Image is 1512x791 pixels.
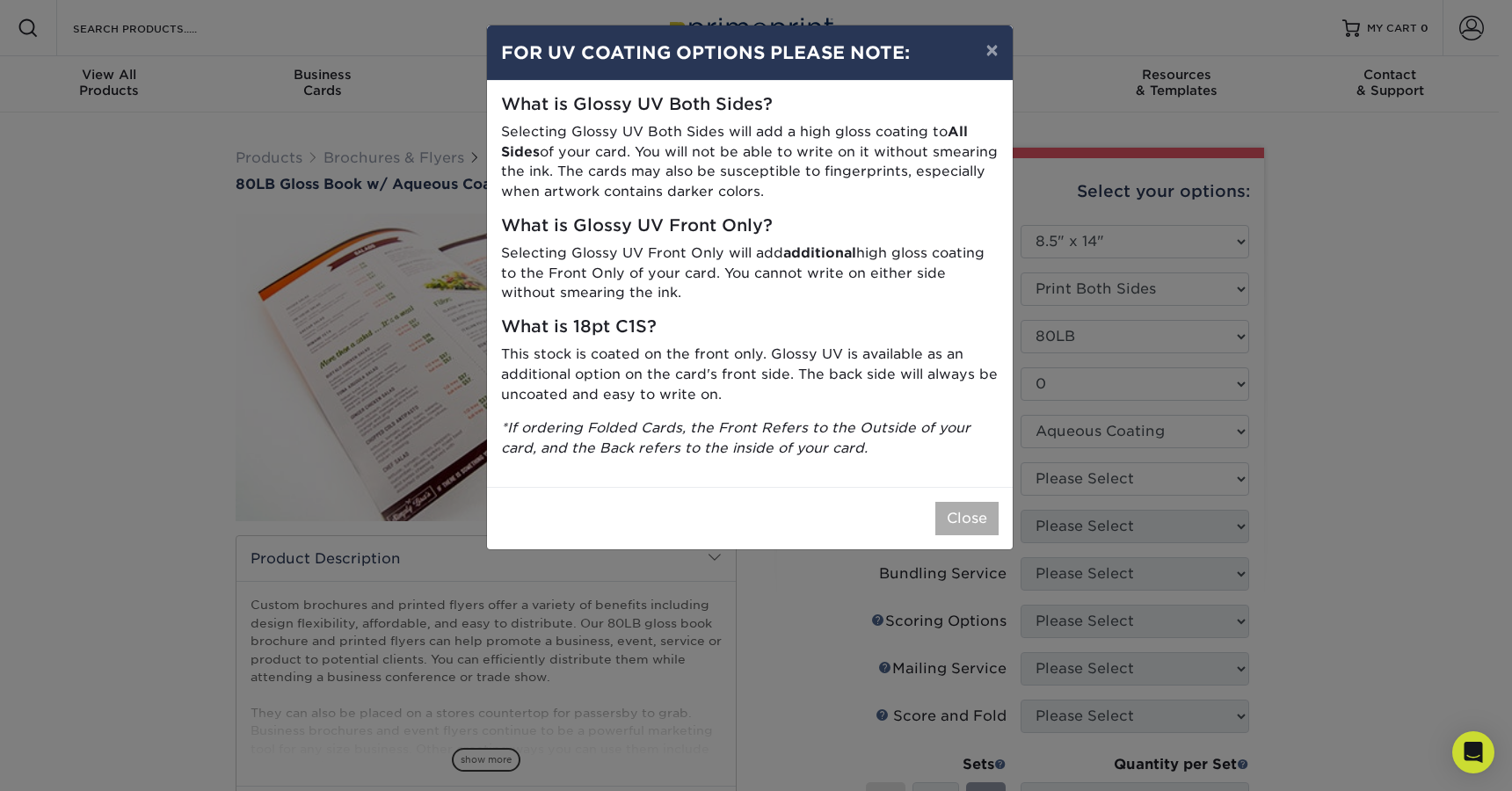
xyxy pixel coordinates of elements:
[501,243,999,303] p: Selecting Glossy UV Front Only will add high gloss coating to the Front Only of your card. You ca...
[501,419,970,456] i: *If ordering Folded Cards, the Front Refers to the Outside of your card, and the Back refers to t...
[783,244,856,261] strong: additional
[501,122,999,202] p: Selecting Glossy UV Both Sides will add a high gloss coating to of your card. You will not be abl...
[971,25,1012,75] button: ×
[501,345,999,404] p: This stock is coated on the front only. Glossy UV is available as an additional option on the car...
[935,502,999,535] button: Close
[501,123,968,160] strong: All Sides
[501,216,999,236] h5: What is Glossy UV Front Only?
[501,95,999,115] h5: What is Glossy UV Both Sides?
[1452,731,1494,773] div: Open Intercom Messenger
[501,317,999,337] h5: What is 18pt C1S?
[501,40,999,66] h4: FOR UV COATING OPTIONS PLEASE NOTE:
